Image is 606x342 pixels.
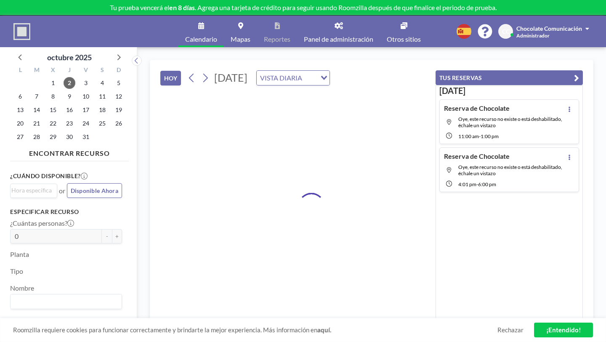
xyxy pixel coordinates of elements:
[516,32,550,39] span: Administrador
[47,131,59,143] span: miércoles, 29 de octubre de 2025
[29,65,45,76] div: M
[96,91,108,102] span: sábado, 11 de octubre de 2025
[31,91,43,102] span: martes, 7 de octubre de 2025
[112,229,122,243] button: +
[258,72,304,83] span: VISTA DIARIA
[13,326,497,334] span: Roomzilla requiere cookies para funcionar correctamente y brindarte la mejor experiencia. Más inf...
[14,131,26,143] span: lunes, 27 de octubre de 2025
[481,133,499,139] span: 1:00 PM
[64,118,75,129] span: jueves, 23 de octubre de 2025
[113,91,125,102] span: domingo, 12 de octubre de 2025
[380,16,428,47] a: Otros sitios
[178,16,224,47] a: Calendario
[257,16,297,47] a: Reportes
[534,323,593,337] a: ¡Entendido!
[297,16,380,47] a: Panel de administración
[458,116,562,128] span: Oye, este recurso no existe o está deshabilitado, échale un vistazo
[80,118,92,129] span: viernes, 24 de octubre de 2025
[214,71,247,84] span: [DATE]
[458,181,476,187] span: 4:01 PM
[47,118,59,129] span: miércoles, 22 de octubre de 2025
[304,36,373,43] span: Panel de administración
[444,152,510,160] h4: Reserva de Chocolate
[317,326,331,334] a: aquí.
[305,72,316,83] input: Search for option
[10,208,122,216] h3: Especificar recurso
[231,36,250,43] span: Mapas
[11,296,117,307] input: Search for option
[64,131,75,143] span: jueves, 30 de octubre de 2025
[257,71,330,85] div: Search for option
[59,187,65,195] span: or
[31,104,43,116] span: martes, 14 de octubre de 2025
[13,23,30,40] img: organization-logo
[77,65,94,76] div: V
[14,91,26,102] span: lunes, 6 de octubre de 2025
[67,183,122,198] button: Disponible Ahora
[64,91,75,102] span: jueves, 9 de octubre de 2025
[110,65,127,76] div: D
[94,65,110,76] div: S
[64,104,75,116] span: jueves, 16 de octubre de 2025
[96,118,108,129] span: sábado, 25 de octubre de 2025
[47,104,59,116] span: miércoles, 15 de octubre de 2025
[516,25,582,32] span: Chocolate Comunicación
[185,36,217,43] span: Calendario
[224,16,257,47] a: Mapas
[444,104,510,112] h4: Reserva de Chocolate
[11,294,122,309] div: Search for option
[478,181,496,187] span: 6:00 PM
[71,187,118,194] span: Disponible Ahora
[96,77,108,89] span: sábado, 4 de octubre de 2025
[80,104,92,116] span: viernes, 17 de octubre de 2025
[10,146,129,158] h4: ENCONTRAR RECURSO
[47,51,92,63] div: octubre 2025
[113,77,125,89] span: domingo, 5 de octubre de 2025
[96,104,108,116] span: sábado, 18 de octubre de 2025
[10,219,74,227] label: ¿Cuántas personas?
[502,28,510,35] span: CC
[476,181,478,187] span: -
[387,36,421,43] span: Otros sitios
[10,267,23,275] label: Tipo
[458,164,562,176] span: Oye, este recurso no existe o está deshabilitado, échale un vistazo
[264,36,290,43] span: Reportes
[80,91,92,102] span: viernes, 10 de octubre de 2025
[12,65,29,76] div: L
[113,104,125,116] span: domingo, 19 de octubre de 2025
[458,133,479,139] span: 11:00 AM
[47,77,59,89] span: miércoles, 1 de octubre de 2025
[10,250,29,259] label: Planta
[45,65,61,76] div: X
[113,118,125,129] span: domingo, 26 de octubre de 2025
[14,104,26,116] span: lunes, 13 de octubre de 2025
[10,284,34,292] label: Nombre
[61,65,78,76] div: J
[160,71,181,85] button: HOY
[479,133,481,139] span: -
[436,70,583,85] button: TUS RESERVAS
[47,91,59,102] span: miércoles, 8 de octubre de 2025
[11,186,52,195] input: Search for option
[31,118,43,129] span: martes, 21 de octubre de 2025
[169,3,195,11] b: en 8 días
[80,77,92,89] span: viernes, 3 de octubre de 2025
[102,229,112,243] button: -
[14,118,26,129] span: lunes, 20 de octubre de 2025
[80,131,92,143] span: viernes, 31 de octubre de 2025
[64,77,75,89] span: jueves, 2 de octubre de 2025
[11,184,57,197] div: Search for option
[439,85,579,96] h3: [DATE]
[497,326,524,334] a: Rechazar
[31,131,43,143] span: martes, 28 de octubre de 2025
